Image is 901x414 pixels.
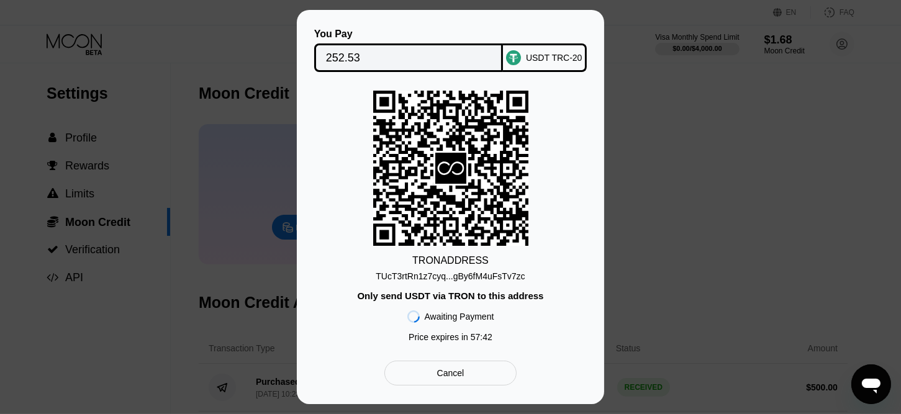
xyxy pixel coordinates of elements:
[314,29,504,40] div: You Pay
[412,255,489,266] div: TRON ADDRESS
[384,361,517,385] div: Cancel
[437,367,464,379] div: Cancel
[526,53,582,63] div: USDT TRC-20
[409,332,492,342] div: Price expires in
[376,266,525,281] div: TUcT3rtRn1z7cyq...gBy6fM4uFsTv7zc
[315,29,586,72] div: You PayUSDT TRC-20
[851,364,891,404] iframe: Mesajlaşma penceresini başlatma düğmesi
[471,332,492,342] span: 57 : 42
[357,290,543,301] div: Only send USDT via TRON to this address
[425,312,494,322] div: Awaiting Payment
[376,271,525,281] div: TUcT3rtRn1z7cyq...gBy6fM4uFsTv7zc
